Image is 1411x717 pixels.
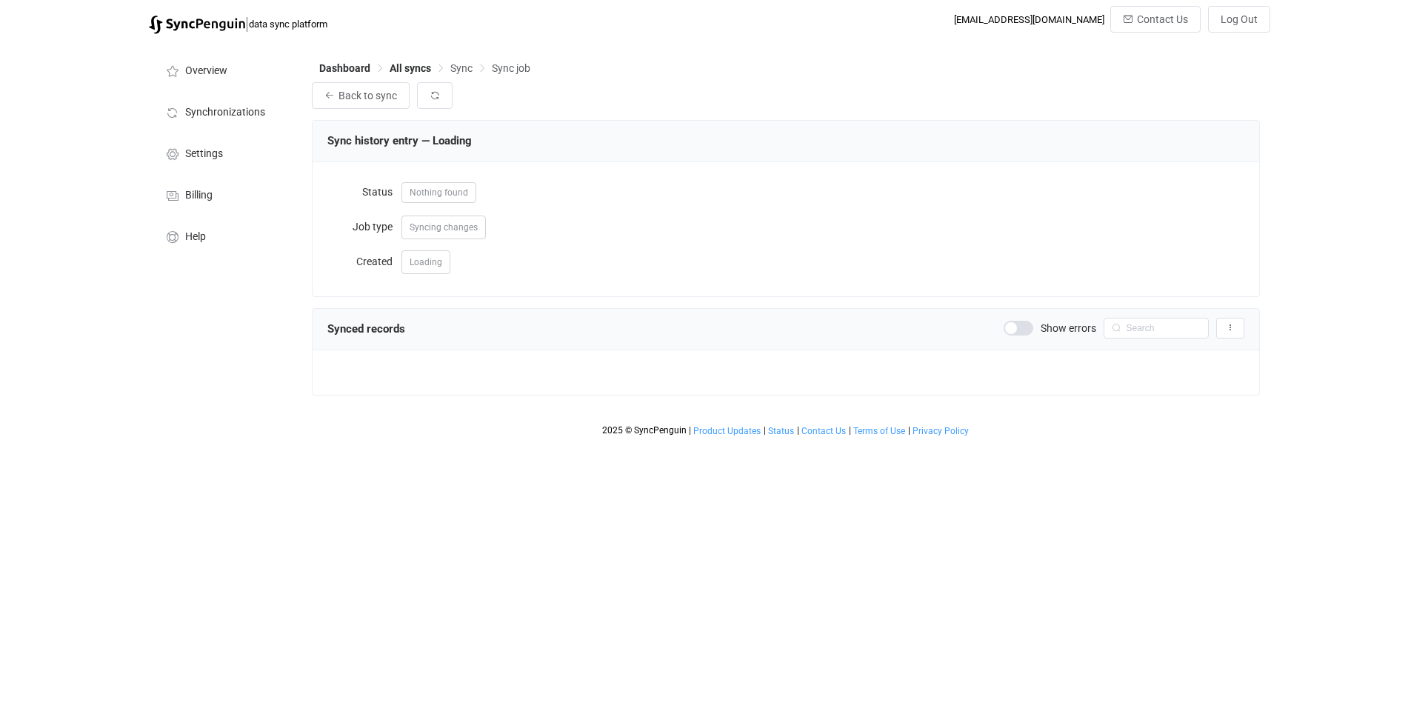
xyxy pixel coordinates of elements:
div: [EMAIL_ADDRESS][DOMAIN_NAME] [954,14,1104,25]
span: Terms of Use [853,426,905,436]
span: Synchronizations [185,107,265,119]
span: data sync platform [249,19,327,30]
a: Terms of Use [853,426,906,436]
span: Sync [450,62,473,74]
a: Privacy Policy [912,426,970,436]
a: |data sync platform [149,13,327,34]
a: Synchronizations [149,90,297,132]
span: | [764,425,766,436]
a: Help [149,215,297,256]
span: Dashboard [319,62,370,74]
a: Settings [149,132,297,173]
span: Contact Us [1137,13,1188,25]
span: Log Out [1221,13,1258,25]
span: | [908,425,910,436]
span: Billing [185,190,213,201]
span: | [849,425,851,436]
span: Synced records [327,322,405,336]
div: Breadcrumb [319,63,530,73]
span: Product Updates [693,426,761,436]
span: Help [185,231,206,243]
span: Status [768,426,794,436]
span: All syncs [390,62,431,74]
img: syncpenguin.svg [149,16,245,34]
button: Back to sync [312,82,410,109]
span: 2025 © SyncPenguin [602,425,687,436]
a: Overview [149,49,297,90]
a: Contact Us [801,426,847,436]
span: Overview [185,65,227,77]
input: Search [1104,318,1209,339]
a: Product Updates [693,426,761,436]
span: Show errors [1041,323,1096,333]
button: Log Out [1208,6,1270,33]
span: | [797,425,799,436]
button: Contact Us [1110,6,1201,33]
span: Sync job [492,62,530,74]
span: Settings [185,148,223,160]
span: | [245,13,249,34]
span: Back to sync [338,90,397,101]
a: Billing [149,173,297,215]
span: | [689,425,691,436]
a: Status [767,426,795,436]
span: Contact Us [801,426,846,436]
